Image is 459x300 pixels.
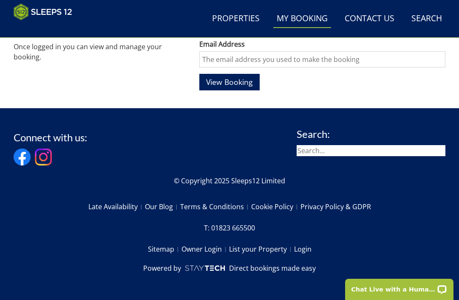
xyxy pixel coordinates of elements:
[14,149,31,165] img: Facebook
[14,3,72,20] img: Sleeps 12
[143,263,315,273] a: Powered byDirect bookings made easy
[14,42,186,62] p: Once logged in you can view and manage your booking.
[209,9,263,28] a: Properties
[273,9,331,28] a: My Booking
[294,242,312,256] a: Login
[199,74,260,90] button: View Booking
[229,242,294,256] a: List your Property
[180,199,251,214] a: Terms & Conditions
[341,9,398,28] a: Contact Us
[206,77,253,87] span: View Booking
[9,25,99,33] iframe: Customer reviews powered by Trustpilot
[340,273,459,300] iframe: LiveChat chat widget
[148,242,181,256] a: Sitemap
[184,263,225,273] img: scrumpy.png
[35,149,52,165] img: Instagram
[181,242,229,256] a: Owner Login
[297,145,445,156] input: Search...
[251,199,300,214] a: Cookie Policy
[14,176,445,186] p: © Copyright 2025 Sleeps12 Limited
[199,39,445,49] label: Email Address
[297,129,445,140] h3: Search:
[199,51,445,67] input: The email address you used to make the booking
[14,132,87,143] h3: Connect with us:
[204,221,255,235] a: T: 01823 665500
[408,9,445,28] a: Search
[300,199,371,214] a: Privacy Policy & GDPR
[88,199,145,214] a: Late Availability
[145,199,180,214] a: Our Blog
